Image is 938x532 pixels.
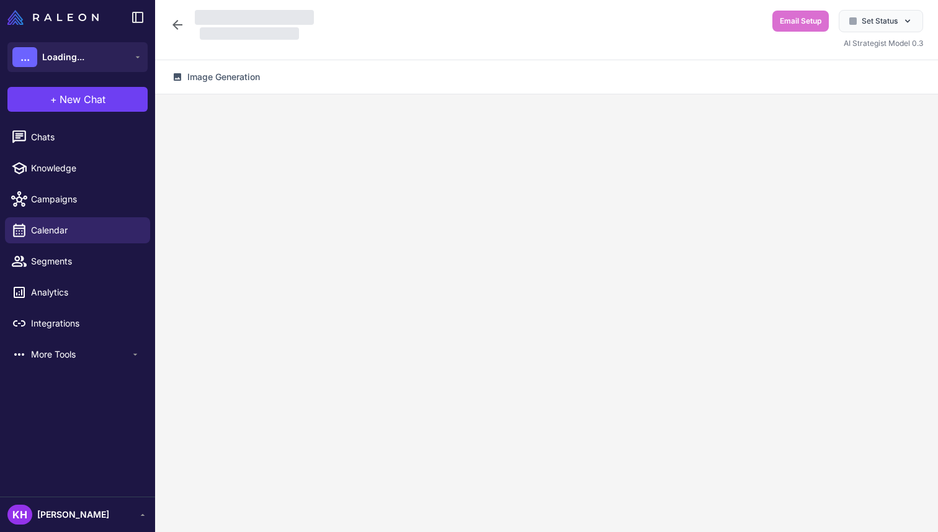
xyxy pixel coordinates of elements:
[31,348,130,361] span: More Tools
[37,508,109,521] span: [PERSON_NAME]
[42,50,84,64] span: Loading...
[5,155,150,181] a: Knowledge
[165,65,267,89] button: Image Generation
[31,161,140,175] span: Knowledge
[60,92,105,107] span: New Chat
[12,47,37,67] div: ...
[187,70,260,84] span: Image Generation
[5,310,150,336] a: Integrations
[31,317,140,330] span: Integrations
[7,42,148,72] button: ...Loading...
[5,248,150,274] a: Segments
[862,16,898,27] span: Set Status
[5,217,150,243] a: Calendar
[5,186,150,212] a: Campaigns
[7,505,32,525] div: KH
[7,87,148,112] button: +New Chat
[31,286,140,299] span: Analytics
[7,10,99,25] img: Raleon Logo
[844,38,923,48] span: AI Strategist Model 0.3
[5,279,150,305] a: Analytics
[31,192,140,206] span: Campaigns
[50,92,57,107] span: +
[31,223,140,237] span: Calendar
[31,255,140,268] span: Segments
[31,130,140,144] span: Chats
[5,124,150,150] a: Chats
[772,11,829,32] button: Email Setup
[780,16,821,27] span: Email Setup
